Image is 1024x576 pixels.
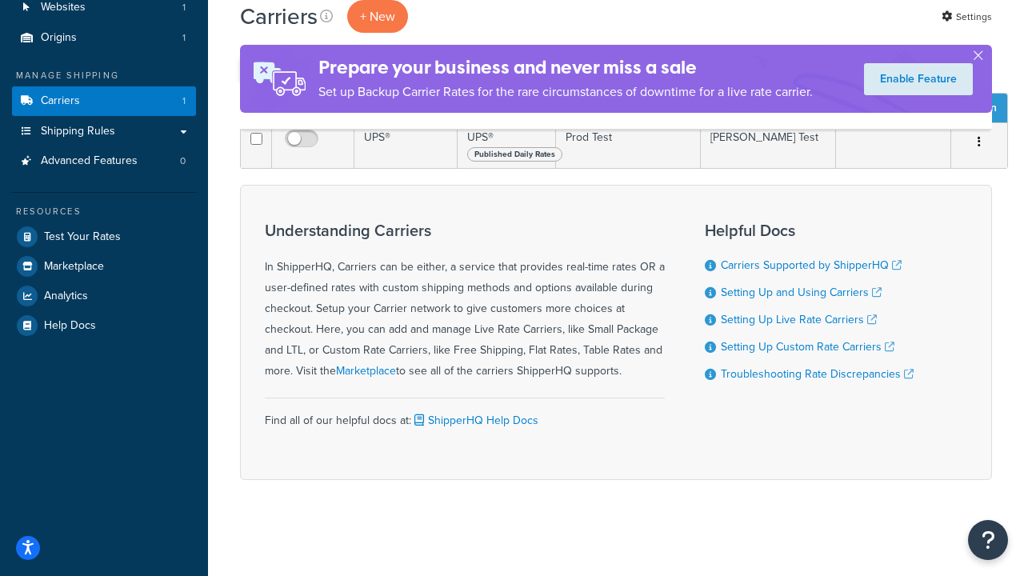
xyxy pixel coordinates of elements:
[721,366,914,382] a: Troubleshooting Rate Discrepancies
[44,319,96,333] span: Help Docs
[411,412,538,429] a: ShipperHQ Help Docs
[942,6,992,28] a: Settings
[180,154,186,168] span: 0
[721,311,877,328] a: Setting Up Live Rate Carriers
[12,222,196,251] a: Test Your Rates
[41,1,86,14] span: Websites
[721,257,902,274] a: Carriers Supported by ShipperHQ
[12,23,196,53] a: Origins 1
[240,45,318,113] img: ad-rules-rateshop-fe6ec290ccb7230408bd80ed9643f0289d75e0ffd9eb532fc0e269fcd187b520.png
[12,86,196,116] li: Carriers
[182,1,186,14] span: 1
[12,252,196,281] a: Marketplace
[41,125,115,138] span: Shipping Rules
[41,31,77,45] span: Origins
[458,122,556,168] td: UPS®
[721,284,882,301] a: Setting Up and Using Carriers
[41,94,80,108] span: Carriers
[721,338,894,355] a: Setting Up Custom Rate Carriers
[182,94,186,108] span: 1
[12,311,196,340] a: Help Docs
[12,146,196,176] a: Advanced Features 0
[265,222,665,239] h3: Understanding Carriers
[467,147,562,162] span: Published Daily Rates
[318,54,813,81] h4: Prepare your business and never miss a sale
[44,290,88,303] span: Analytics
[705,222,914,239] h3: Helpful Docs
[354,122,458,168] td: UPS®
[864,63,973,95] a: Enable Feature
[12,146,196,176] li: Advanced Features
[265,398,665,431] div: Find all of our helpful docs at:
[265,222,665,382] div: In ShipperHQ, Carriers can be either, a service that provides real-time rates OR a user-defined r...
[701,122,836,168] td: [PERSON_NAME] Test
[182,31,186,45] span: 1
[12,86,196,116] a: Carriers 1
[12,117,196,146] a: Shipping Rules
[556,122,701,168] td: Prod Test
[12,282,196,310] a: Analytics
[41,154,138,168] span: Advanced Features
[336,362,396,379] a: Marketplace
[968,520,1008,560] button: Open Resource Center
[240,1,318,32] h1: Carriers
[44,230,121,244] span: Test Your Rates
[12,205,196,218] div: Resources
[12,23,196,53] li: Origins
[12,69,196,82] div: Manage Shipping
[318,81,813,103] p: Set up Backup Carrier Rates for the rare circumstances of downtime for a live rate carrier.
[44,260,104,274] span: Marketplace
